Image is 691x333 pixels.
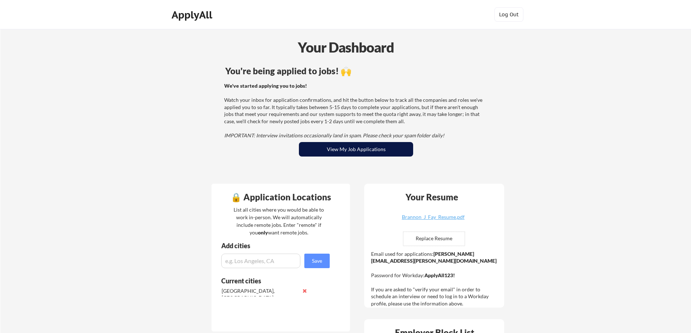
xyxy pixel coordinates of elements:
a: Brannon_J_Fay_Resume.pdf [390,215,476,226]
div: Your Dashboard [1,37,691,58]
button: Log Out [494,7,523,22]
strong: only [258,229,268,236]
div: Add cities [221,242,332,249]
div: Watch your inbox for application confirmations, and hit the button below to track all the compani... [224,82,486,139]
strong: [PERSON_NAME][EMAIL_ADDRESS][PERSON_NAME][DOMAIN_NAME] [371,251,497,264]
input: e.g. Los Angeles, CA [221,254,300,268]
div: ApplyAll [172,9,214,21]
div: [GEOGRAPHIC_DATA], [GEOGRAPHIC_DATA] [222,287,298,301]
div: Email used for applications: Password for Workday: If you are asked to "verify your email" in ord... [371,250,499,307]
div: You're being applied to jobs! 🙌 [225,67,487,75]
div: Brannon_J_Fay_Resume.pdf [390,215,476,220]
em: IMPORTANT: Interview invitations occasionally land in spam. Please check your spam folder daily! [224,132,444,138]
div: 🔒 Application Locations [213,193,348,201]
div: List all cities where you would be able to work in-person. We will automatically include remote j... [229,206,329,236]
strong: ApplyAll123! [424,272,455,278]
button: View My Job Applications [299,142,413,157]
strong: We've started applying you to jobs! [224,83,307,89]
div: Your Resume [396,193,468,201]
div: Current cities [221,278,322,284]
button: Save [304,254,330,268]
